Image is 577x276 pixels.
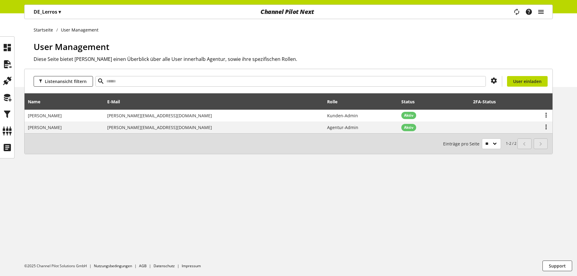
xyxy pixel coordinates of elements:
[94,263,132,268] a: Nutzungsbedingungen
[107,113,212,118] span: [PERSON_NAME][EMAIL_ADDRESS][DOMAIN_NAME]
[154,263,175,268] a: Datenschutz
[34,41,109,52] span: User Management
[34,55,553,63] h2: Diese Seite bietet [PERSON_NAME] einen Überblick über alle User innerhalb Agentur, sowie ihre spe...
[327,125,358,130] span: Agentur-Admin
[34,8,61,15] p: DE_Lerros
[107,98,126,105] div: E-Mail
[513,78,542,85] span: User einladen
[404,113,413,118] span: Aktiv
[327,98,343,105] div: Rolle
[28,125,62,130] span: [PERSON_NAME]
[443,141,482,147] span: Einträge pro Seite
[473,95,524,108] div: 2FA-Status
[45,78,87,85] span: Listenansicht filtern
[34,27,56,33] a: Startseite
[107,125,212,130] span: [PERSON_NAME][EMAIL_ADDRESS][DOMAIN_NAME]
[542,261,572,271] button: Support
[443,138,516,149] small: 1-2 / 2
[28,113,62,118] span: [PERSON_NAME]
[182,263,201,268] a: Impressum
[34,76,93,87] button: Listenansicht filtern
[28,98,46,105] div: Name
[327,113,358,118] span: Kunden-Admin
[24,263,94,269] li: ©2025 Channel Pilot Solutions GmbH
[24,5,553,19] nav: main navigation
[507,76,548,87] a: User einladen
[401,98,421,105] div: Status
[549,263,566,269] span: Support
[139,263,147,268] a: AGB
[404,125,413,130] span: Aktiv
[58,8,61,15] span: ▾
